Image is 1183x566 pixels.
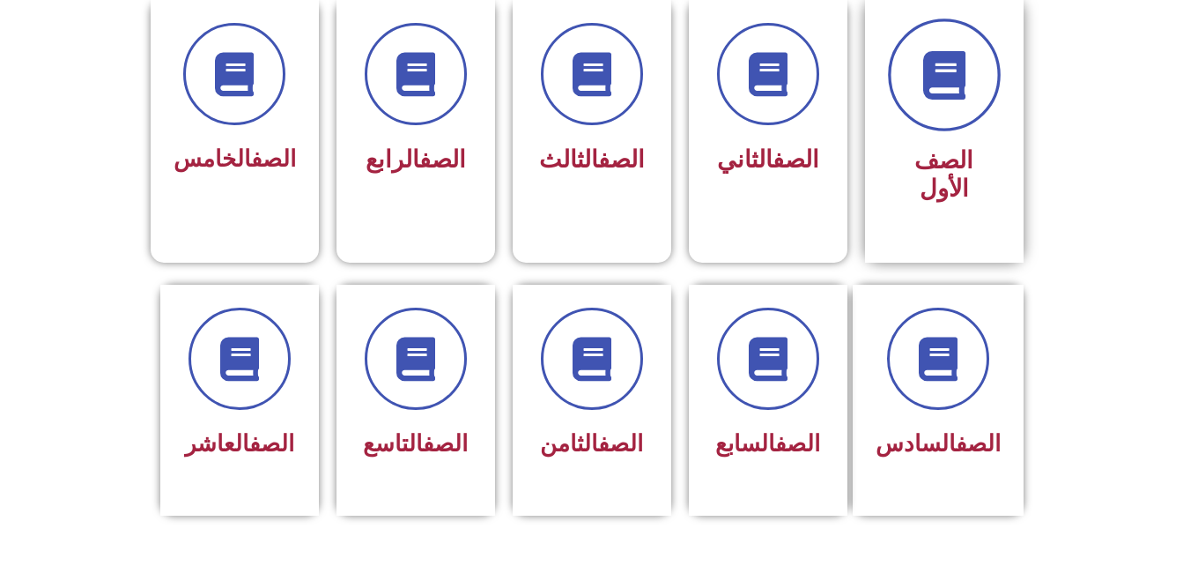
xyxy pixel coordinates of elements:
a: الصف [419,145,466,174]
span: الثاني [717,145,819,174]
a: الصف [773,145,819,174]
span: الثالث [539,145,645,174]
a: الصف [423,430,468,457]
a: الصف [598,430,643,457]
a: الصف [249,430,294,457]
span: الثامن [540,430,643,457]
span: العاشر [185,430,294,457]
a: الصف [956,430,1001,457]
a: الصف [775,430,820,457]
span: الصف الأول [914,146,973,203]
a: الصف [598,145,645,174]
span: الرابع [366,145,466,174]
a: الصف [251,145,296,172]
span: السابع [715,430,820,457]
span: الخامس [174,145,296,172]
span: السادس [876,430,1001,457]
span: التاسع [363,430,468,457]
